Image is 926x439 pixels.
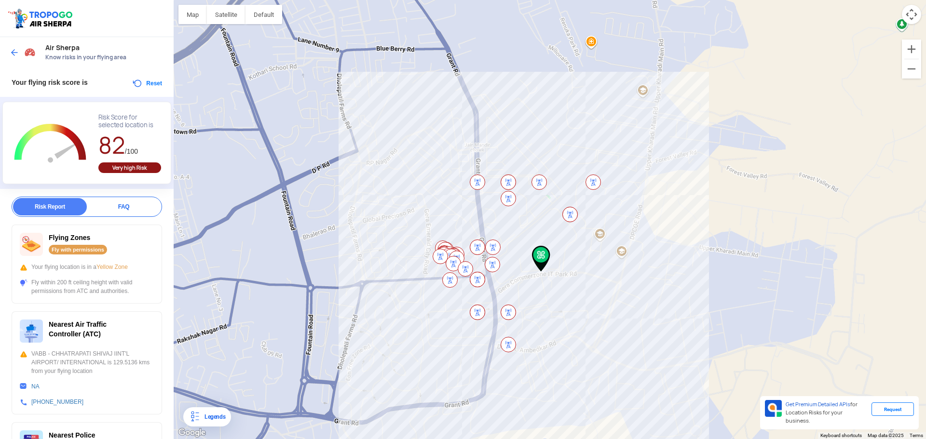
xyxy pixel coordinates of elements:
button: Zoom in [902,40,921,59]
span: Your flying risk score is [12,79,88,86]
button: Reset [132,78,162,89]
span: Yellow Zone [96,264,128,270]
div: Risk Score for selected location is [98,114,161,129]
span: Map data ©2025 [868,433,904,438]
img: ic_tgdronemaps.svg [7,7,76,29]
img: Risk Scores [24,46,36,58]
span: 82 [98,130,125,160]
div: Request [872,402,914,416]
span: /100 [125,147,138,155]
button: Show street map [178,5,207,24]
span: Nearest Air Traffic Controller (ATC) [49,320,107,338]
img: ic_arrow_back_blue.svg [10,48,19,57]
div: Fly within 200 ft ceiling height with valid permissions from ATC and authorities. [20,278,154,295]
div: for Location Risks for your business. [782,400,872,426]
a: Terms [910,433,923,438]
img: ic_atc.svg [20,319,43,343]
span: Air Sherpa [45,44,164,52]
span: Get Premium Detailed APIs [786,401,850,408]
div: Fly with permissions [49,245,107,254]
div: Risk Report [13,198,87,215]
img: ic_nofly.svg [20,233,43,256]
a: NA [31,383,40,390]
a: [PHONE_NUMBER] [31,399,83,405]
span: Know risks in your flying area [45,53,164,61]
div: Very high Risk [98,162,161,173]
a: Open this area in Google Maps (opens a new window) [176,426,208,439]
g: Chart [10,114,91,174]
img: Premium APIs [765,400,782,417]
span: Flying Zones [49,234,90,241]
div: FAQ [87,198,161,215]
div: Your flying location is in a [20,263,154,271]
button: Zoom out [902,59,921,79]
button: Map camera controls [902,5,921,24]
button: Show satellite imagery [207,5,245,24]
div: Legends [201,411,225,423]
button: Keyboard shortcuts [820,432,862,439]
img: Google [176,426,208,439]
div: VABB - CHHATRAPATI SHIVAJ IINT'L AIRPORT/ INTERNATIONAL is 129.5136 kms from your flying location [20,349,154,375]
img: Legends [189,411,201,423]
